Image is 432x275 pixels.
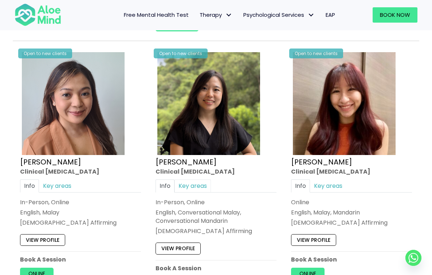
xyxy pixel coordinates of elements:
a: Key areas [39,179,75,192]
span: Therapy: submenu [224,9,234,20]
a: Psychological ServicesPsychological Services: submenu [238,7,320,23]
a: Info [291,179,310,192]
a: Key areas [310,179,346,192]
img: Aloe mind Logo [15,3,61,27]
div: Clinical [MEDICAL_DATA] [156,167,276,176]
div: [DEMOGRAPHIC_DATA] Affirming [20,218,141,227]
a: View profile [20,234,65,246]
p: Book A Session [291,255,412,264]
a: Book Now [373,7,417,23]
p: English, Malay, Mandarin [291,208,412,217]
div: In-Person, Online [20,198,141,206]
a: Info [156,179,174,192]
a: [PERSON_NAME] [291,157,352,167]
span: Psychological Services [243,11,315,19]
nav: Menu [68,7,341,23]
p: Book A Session [20,255,141,264]
a: Key areas [174,179,211,192]
img: Hanna Clinical Psychologist [22,52,125,155]
span: Book Now [380,11,410,19]
div: In-Person, Online [156,198,276,206]
a: [PERSON_NAME] [156,157,217,167]
span: Free Mental Health Test [124,11,189,19]
span: EAP [326,11,335,19]
a: EAP [320,7,341,23]
div: Open to new clients [154,49,208,58]
div: Open to new clients [18,49,72,58]
p: English, Malay [20,208,141,217]
p: Book A Session [156,264,276,272]
img: Hooi ting Clinical Psychologist [157,52,260,155]
div: Clinical [MEDICAL_DATA] [20,167,141,176]
p: English, Conversational Malay, Conversational Mandarin [156,208,276,225]
a: [PERSON_NAME] [20,157,81,167]
a: Info [20,179,39,192]
img: Jean-300×300 [293,52,396,155]
div: [DEMOGRAPHIC_DATA] Affirming [291,218,412,227]
a: In-person [156,20,199,31]
div: Online [291,198,412,206]
div: Clinical [MEDICAL_DATA] [291,167,412,176]
div: [DEMOGRAPHIC_DATA] Affirming [156,227,276,235]
a: View profile [291,234,336,246]
span: Therapy [200,11,232,19]
span: Psychological Services: submenu [306,9,317,20]
div: Open to new clients [289,49,343,58]
a: Whatsapp [405,250,421,266]
a: Free Mental Health Test [118,7,194,23]
a: TherapyTherapy: submenu [194,7,238,23]
a: View profile [156,243,201,254]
